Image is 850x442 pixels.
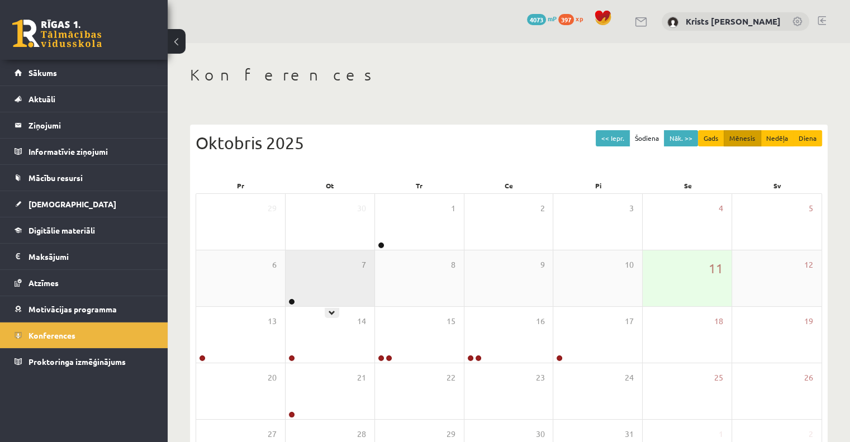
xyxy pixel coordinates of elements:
legend: Ziņojumi [29,112,154,138]
div: Se [643,178,733,193]
span: Motivācijas programma [29,304,117,314]
div: Pi [554,178,643,193]
a: Informatīvie ziņojumi [15,139,154,164]
button: Mēnesis [724,130,761,146]
a: 397 xp [558,14,588,23]
span: 22 [447,372,455,384]
a: Ziņojumi [15,112,154,138]
span: 1 [719,428,723,440]
span: 17 [625,315,634,327]
span: Digitālie materiāli [29,225,95,235]
button: Nāk. >> [664,130,698,146]
div: Tr [374,178,464,193]
span: 4073 [527,14,546,25]
a: Sākums [15,60,154,85]
span: 20 [268,372,277,384]
span: 15 [447,315,455,327]
span: 29 [268,202,277,215]
span: 24 [625,372,634,384]
span: 30 [535,428,544,440]
span: 16 [535,315,544,327]
span: 28 [357,428,366,440]
div: Sv [733,178,822,193]
a: Digitālie materiāli [15,217,154,243]
button: Gads [698,130,724,146]
span: 27 [268,428,277,440]
span: 2 [809,428,813,440]
span: Aktuāli [29,94,55,104]
span: 29 [447,428,455,440]
span: 13 [268,315,277,327]
span: 25 [714,372,723,384]
span: 6 [272,259,277,271]
div: Pr [196,178,285,193]
span: 3 [629,202,634,215]
span: 7 [362,259,366,271]
span: [DEMOGRAPHIC_DATA] [29,199,116,209]
span: Proktoringa izmēģinājums [29,357,126,367]
a: Maksājumi [15,244,154,269]
span: Sākums [29,68,57,78]
a: [DEMOGRAPHIC_DATA] [15,191,154,217]
span: 30 [357,202,366,215]
a: Aktuāli [15,86,154,112]
a: Atzīmes [15,270,154,296]
button: Šodiena [629,130,664,146]
span: mP [548,14,557,23]
div: Ot [285,178,374,193]
h1: Konferences [190,65,828,84]
span: 397 [558,14,574,25]
span: 18 [714,315,723,327]
legend: Maksājumi [29,244,154,269]
img: Krists Andrejs Zeile [667,17,678,28]
span: 4 [719,202,723,215]
span: Atzīmes [29,278,59,288]
span: 8 [451,259,455,271]
span: 31 [625,428,634,440]
a: Proktoringa izmēģinājums [15,349,154,374]
span: 5 [809,202,813,215]
legend: Informatīvie ziņojumi [29,139,154,164]
button: Diena [793,130,822,146]
span: xp [576,14,583,23]
span: 9 [540,259,544,271]
span: 11 [709,259,723,278]
span: 10 [625,259,634,271]
span: 19 [804,315,813,327]
span: 26 [804,372,813,384]
div: Oktobris 2025 [196,130,822,155]
span: 12 [804,259,813,271]
a: Mācību resursi [15,165,154,191]
a: Krists [PERSON_NAME] [686,16,781,27]
a: Rīgas 1. Tālmācības vidusskola [12,20,102,47]
a: 4073 mP [527,14,557,23]
span: 1 [451,202,455,215]
span: Konferences [29,330,75,340]
span: 21 [357,372,366,384]
a: Motivācijas programma [15,296,154,322]
div: Ce [464,178,553,193]
button: Nedēļa [761,130,794,146]
button: << Iepr. [596,130,630,146]
span: 14 [357,315,366,327]
span: Mācību resursi [29,173,83,183]
span: 23 [535,372,544,384]
span: 2 [540,202,544,215]
a: Konferences [15,322,154,348]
